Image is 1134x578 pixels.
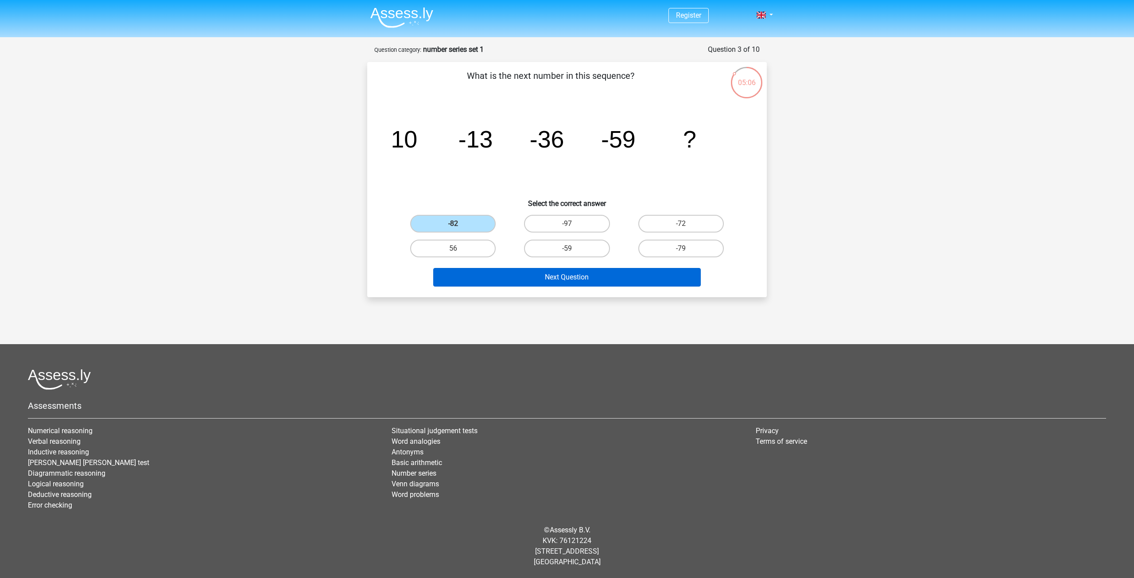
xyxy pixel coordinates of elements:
tspan: -13 [458,126,493,152]
tspan: 10 [391,126,417,152]
a: Inductive reasoning [28,448,89,456]
label: -82 [410,215,496,233]
a: Diagrammatic reasoning [28,469,105,477]
a: Register [676,11,701,19]
tspan: -59 [601,126,636,152]
img: Assessly [370,7,433,28]
a: Assessly B.V. [550,526,590,534]
a: Error checking [28,501,72,509]
a: Word analogies [392,437,440,446]
a: Verbal reasoning [28,437,81,446]
a: [PERSON_NAME] [PERSON_NAME] test [28,458,149,467]
p: What is the next number in this sequence? [381,69,719,96]
a: Logical reasoning [28,480,84,488]
label: -59 [524,240,610,257]
h5: Assessments [28,400,1106,411]
button: Next Question [433,268,701,287]
div: © KVK: 76121224 [STREET_ADDRESS] [GEOGRAPHIC_DATA] [21,518,1113,574]
a: Numerical reasoning [28,427,93,435]
label: -79 [638,240,724,257]
label: -72 [638,215,724,233]
a: Situational judgement tests [392,427,478,435]
a: Number series [392,469,436,477]
a: Basic arithmetic [392,458,442,467]
div: Question 3 of 10 [708,44,760,55]
h6: Select the correct answer [381,192,753,208]
tspan: ? [683,126,696,152]
a: Deductive reasoning [28,490,92,499]
strong: number series set 1 [423,45,484,54]
label: 56 [410,240,496,257]
a: Word problems [392,490,439,499]
tspan: -36 [530,126,564,152]
a: Privacy [756,427,779,435]
a: Venn diagrams [392,480,439,488]
div: 05:06 [730,66,763,88]
small: Question category: [374,47,421,53]
img: Assessly logo [28,369,91,390]
a: Terms of service [756,437,807,446]
a: Antonyms [392,448,423,456]
label: -97 [524,215,610,233]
